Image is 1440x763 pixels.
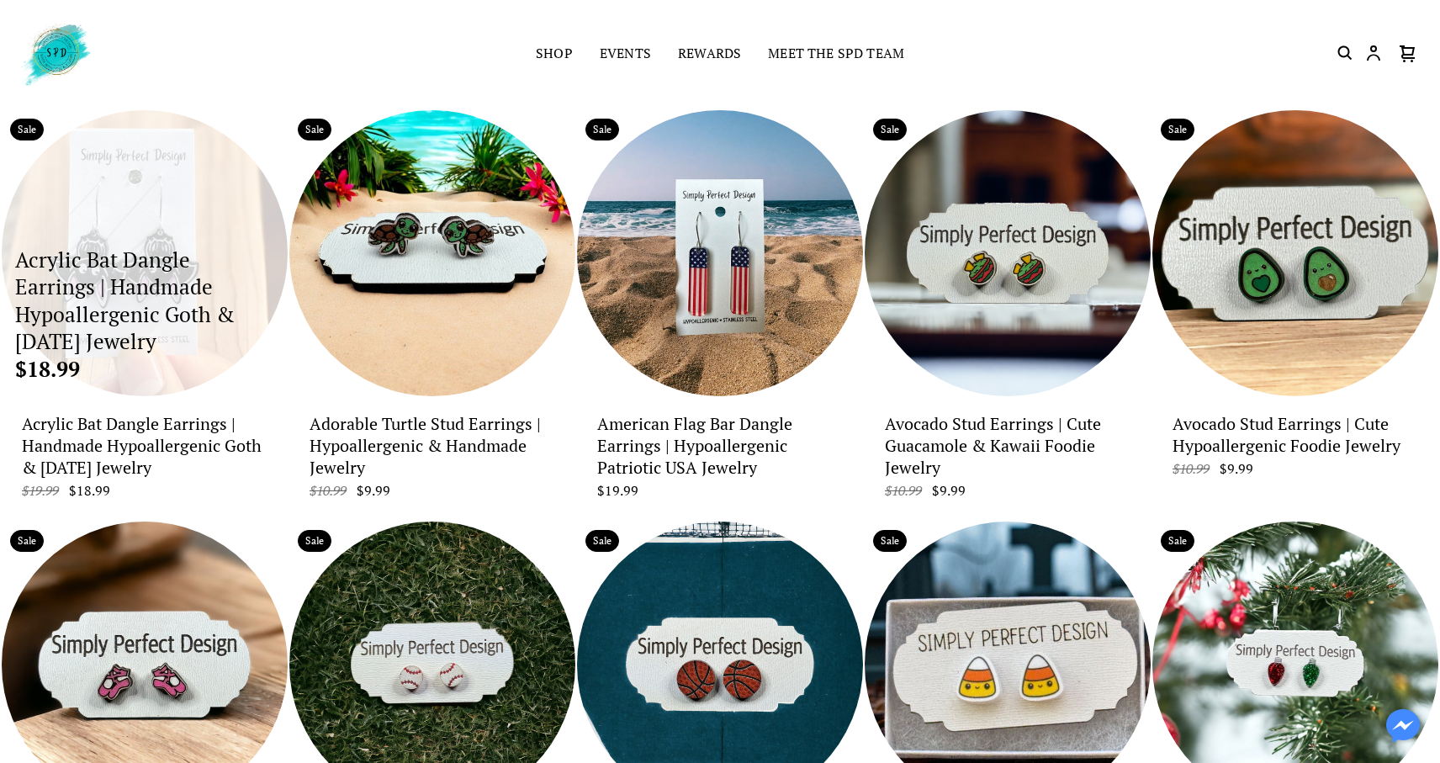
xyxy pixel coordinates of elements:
[768,43,904,66] a: Meet the SPD Team
[22,413,267,479] p: Acrylic Bat Dangle Earrings | Handmade Hypoallergenic Goth & Halloween Jewelry
[1173,459,1216,478] span: $10.99
[597,410,843,500] a: American Flag Bar Dangle Earrings | Hypoallergenic Patriotic USA Jewelry $19.99
[289,110,575,396] a: Adorable Turtle Stud Earrings | Hypoallergenic & Handmade Jewelry
[600,43,651,66] a: Events
[310,413,555,479] p: Adorable Turtle Stud Earrings | Hypoallergenic & Handmade Jewelry
[22,481,66,500] span: $19.99
[310,481,353,500] span: $10.99
[17,20,93,88] img: Simply Perfect Design logo
[1335,43,1355,65] button: Search
[536,43,573,66] a: Shop
[865,110,1151,396] a: Avocado Stud Earrings | Cute Guacamole & Kawaii Foodie Jewelry
[932,481,966,500] span: $9.99
[310,410,555,500] a: Adorable Turtle Stud Earrings | Hypoallergenic & Handmade Jewelry $10.99 $9.99
[15,246,274,356] p: Acrylic Bat Dangle Earrings | Handmade Hypoallergenic Goth & [DATE] Jewelry
[885,413,1130,479] p: Avocado Stud Earrings | Cute Guacamole & Kawaii Foodie Jewelry
[357,481,390,500] span: $9.99
[678,43,741,66] a: Rewards
[1363,43,1384,65] button: Customer account
[1173,413,1418,457] p: Avocado Stud Earrings | Cute Hypoallergenic Foodie Jewelry
[885,481,929,500] span: $10.99
[69,481,110,500] span: $18.99
[17,20,293,88] a: Simply Perfect Design logo
[2,110,288,396] a: Acrylic Bat Dangle Earrings | Handmade Hypoallergenic Goth & Halloween Jewelry Acrylic Bat Dangle...
[597,481,638,500] span: $19.99
[885,410,1130,500] a: Avocado Stud Earrings | Cute Guacamole & Kawaii Foodie Jewelry $10.99 $9.99
[1393,43,1423,65] button: Cart icon
[15,356,274,384] p: $18.99
[597,413,843,479] p: American Flag Bar Dangle Earrings | Hypoallergenic Patriotic USA Jewelry
[577,110,863,396] a: American Flag Bar Dangle Earrings | Hypoallergenic Patriotic USA Jewelry
[1173,410,1418,478] a: Avocado Stud Earrings | Cute Hypoallergenic Foodie Jewelry $10.99 $9.99
[1152,110,1438,396] a: Avocado Stud Earrings | Cute Hypoallergenic Foodie Jewelry
[22,410,267,500] a: Acrylic Bat Dangle Earrings | Handmade Hypoallergenic Goth & [DATE] Jewelry $19.99 $18.99
[1220,459,1253,478] span: $9.99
